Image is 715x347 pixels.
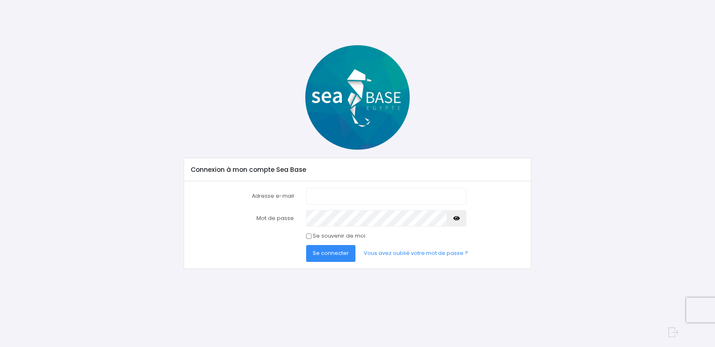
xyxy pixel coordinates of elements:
[185,210,300,227] label: Mot de passe
[185,188,300,204] label: Adresse e-mail
[313,249,349,257] span: Se connecter
[184,158,530,181] div: Connexion à mon compte Sea Base
[357,245,475,261] a: Vous avez oublié votre mot de passe ?
[306,245,355,261] button: Se connecter
[313,232,365,240] label: Se souvenir de moi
